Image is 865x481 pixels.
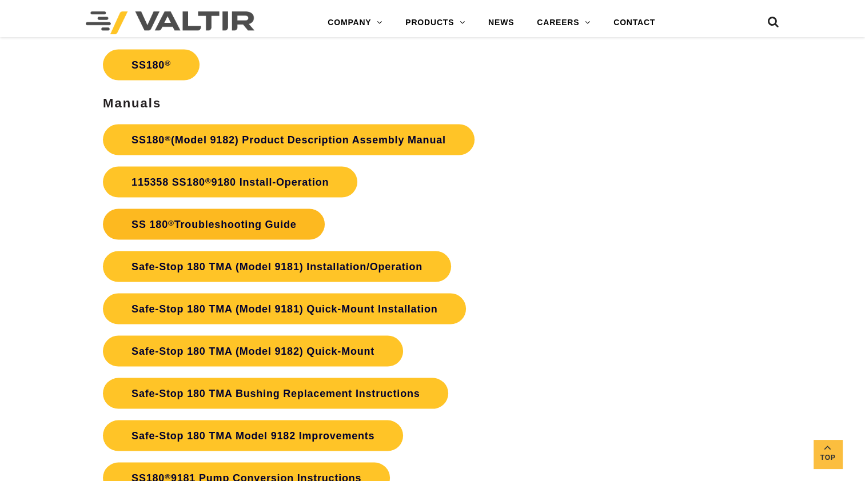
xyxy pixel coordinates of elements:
[103,420,403,451] a: Safe-Stop 180 TMA Model 9182 Improvements
[103,251,451,282] a: Safe-Stop 180 TMA (Model 9181) Installation/Operation
[316,11,394,34] a: COMPANY
[814,440,842,468] a: Top
[103,49,200,80] a: SS180®
[103,166,357,197] a: 115358 SS180®9180 Install-Operation
[103,293,466,324] a: Safe-Stop 180 TMA (Model 9181) Quick-Mount Installation
[477,11,525,34] a: NEWS
[394,11,477,34] a: PRODUCTS
[103,95,161,110] strong: Manuals
[103,378,448,408] a: Safe-Stop 180 TMA Bushing Replacement Instructions
[168,218,174,227] sup: ®
[165,134,171,142] sup: ®
[814,451,842,464] span: Top
[165,472,171,480] sup: ®
[602,11,667,34] a: CONTACT
[525,11,602,34] a: CAREERS
[103,209,325,239] a: SS 180®Troubleshooting Guide
[165,58,171,67] sup: ®
[205,176,212,185] sup: ®
[103,335,403,366] a: Safe-Stop 180 TMA (Model 9182) Quick-Mount
[86,11,254,34] img: Valtir
[103,124,475,155] a: SS180®(Model 9182) Product Description Assembly Manual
